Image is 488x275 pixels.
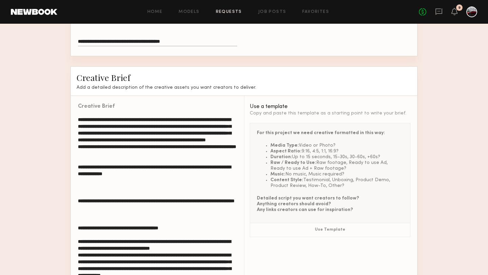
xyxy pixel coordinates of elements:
span: Music: [270,172,285,176]
p: Detailed script you want creators to follow? Anything creators should avoid? Any links creators c... [257,195,403,213]
div: Copy and paste this template as a starting point to write your brief. [250,110,410,116]
span: Creative Brief [77,72,130,83]
li: No music, Music required? [270,171,403,177]
li: Up to 15 seconds, 15-30s, 30-60s, +60s? [270,154,403,160]
span: Media Type: [270,143,299,148]
h3: Add a detailed description of the creative assets you want creators to deliver. [77,85,411,90]
a: Favorites [302,10,329,14]
a: Job Posts [258,10,286,14]
span: Content Style: [270,178,303,182]
a: Home [147,10,163,14]
div: 9 [458,6,461,10]
span: Raw / Ready to Use: [270,161,316,165]
div: For this project we need creative formatted in this way: [257,130,403,136]
button: Use Template [250,223,410,237]
div: Use a template [250,104,410,109]
span: Aspect Ratio: [270,149,302,153]
a: Requests [216,10,242,14]
li: 9:16, 4:5, 1:1, 16:9? [270,148,403,154]
span: Duration: [270,155,292,159]
li: Testimonial, Unboxing, Product Demo, Product Review, How-To, Other? [270,177,403,189]
a: Models [179,10,199,14]
li: Raw footage, Ready to use Ad, Ready to use Ad + Raw footage? [270,160,403,171]
div: Creative Brief [78,104,115,109]
li: Video or Photo? [270,143,403,148]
